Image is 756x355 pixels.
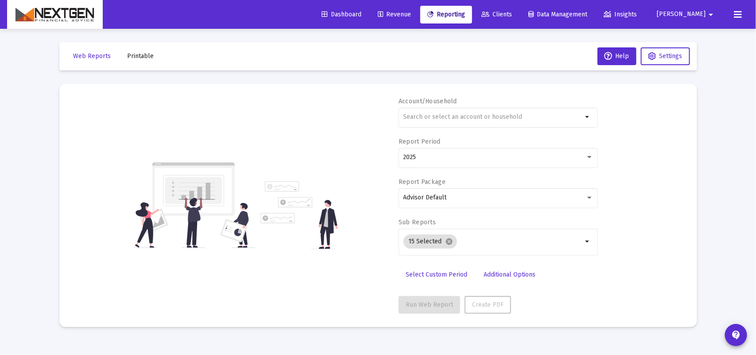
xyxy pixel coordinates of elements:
label: Report Period [399,138,441,145]
span: Clients [481,11,512,18]
input: Search or select an account or household [403,113,583,121]
img: reporting [133,161,255,249]
img: Dashboard [14,6,96,23]
button: [PERSON_NAME] [646,5,727,23]
button: Settings [641,47,690,65]
mat-icon: arrow_drop_down [583,236,593,247]
mat-icon: cancel [446,238,454,246]
img: reporting-alt [260,181,338,249]
mat-chip-list: Selection [403,233,583,250]
span: Help [605,52,629,60]
span: Revenue [378,11,411,18]
span: Create PDF [472,301,504,308]
span: Web Reports [74,52,111,60]
button: Help [597,47,636,65]
button: Run Web Report [399,296,460,314]
span: Insights [604,11,637,18]
span: Dashboard [322,11,361,18]
span: Additional Options [484,271,535,278]
span: Settings [659,52,682,60]
button: Printable [120,47,161,65]
span: [PERSON_NAME] [657,11,706,18]
a: Clients [474,6,519,23]
a: Dashboard [314,6,368,23]
span: Run Web Report [406,301,453,308]
mat-icon: arrow_drop_down [583,112,593,122]
a: Insights [597,6,644,23]
a: Revenue [371,6,418,23]
span: Advisor Default [403,194,447,201]
mat-icon: contact_support [731,330,741,340]
span: Select Custom Period [406,271,467,278]
button: Create PDF [465,296,511,314]
label: Account/Household [399,98,457,105]
a: Data Management [521,6,594,23]
label: Sub Reports [399,218,436,226]
button: Web Reports [66,47,118,65]
mat-chip: 15 Selected [403,234,457,249]
span: Printable [128,52,154,60]
span: 2025 [403,153,416,161]
label: Report Package [399,178,446,186]
span: Data Management [528,11,587,18]
a: Reporting [420,6,472,23]
span: Reporting [427,11,465,18]
mat-icon: arrow_drop_down [706,6,716,23]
